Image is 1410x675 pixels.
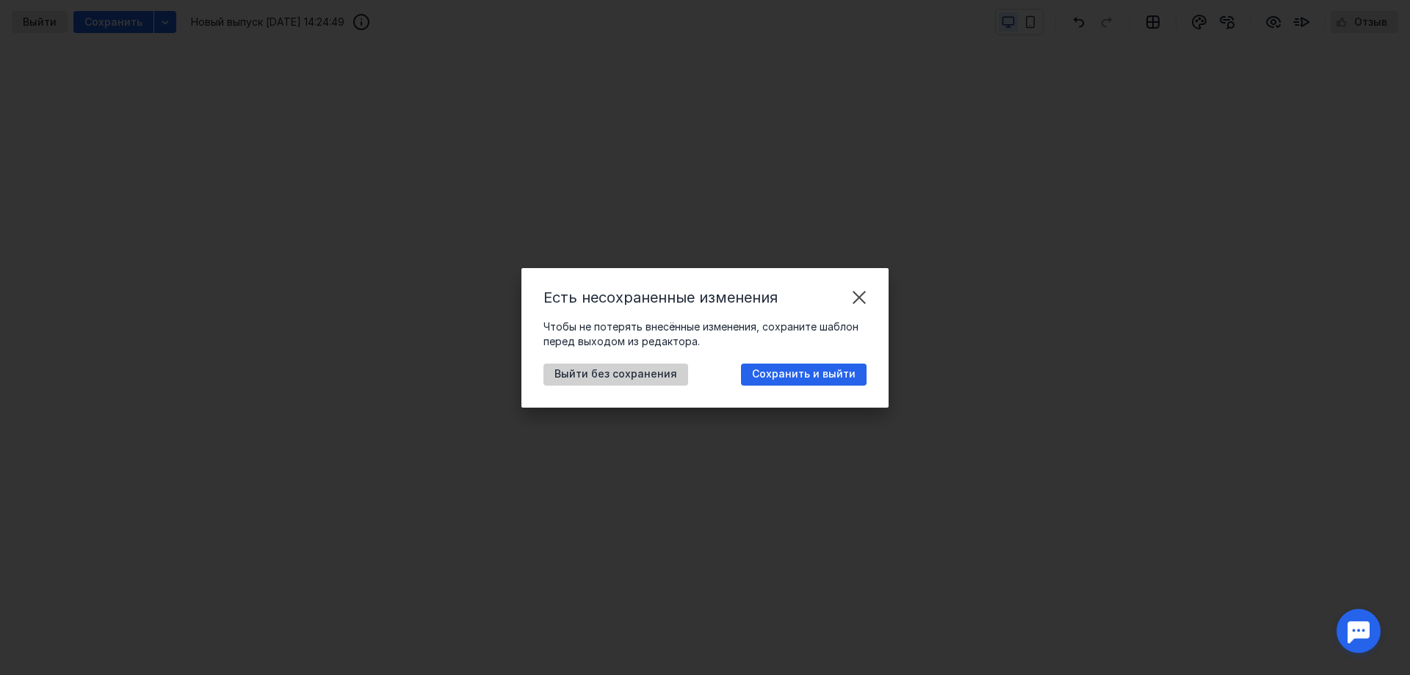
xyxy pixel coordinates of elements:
span: Сохранить и выйти [752,368,856,380]
span: Выйти без сохранения [554,368,677,380]
button: Сохранить и выйти [741,364,867,386]
button: Выйти без сохранения [543,364,688,386]
span: Чтобы не потерять внесённые изменения, сохраните шаблон перед выходом из редактора. [543,320,858,347]
span: Есть несохраненные изменения [543,289,778,306]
